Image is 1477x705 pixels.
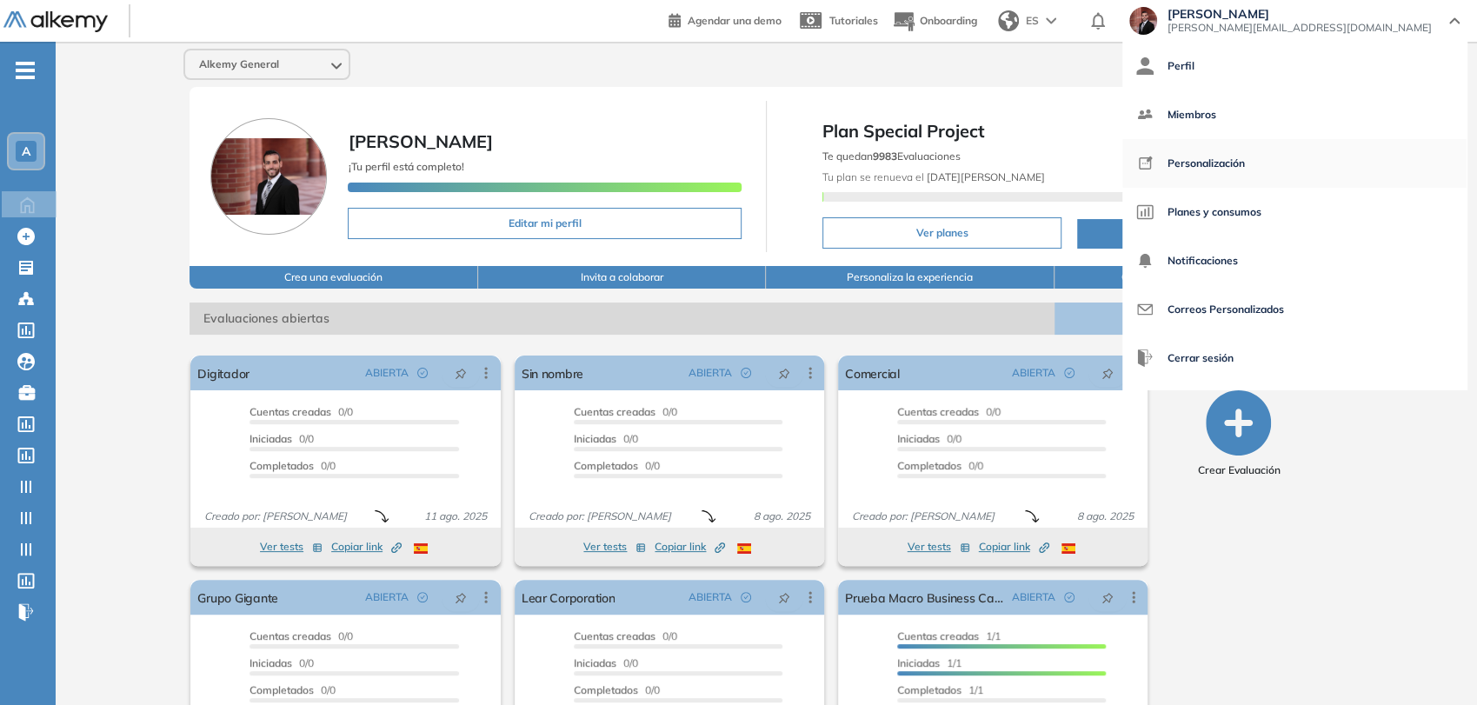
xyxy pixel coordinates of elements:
span: check-circle [1064,592,1074,602]
span: check-circle [417,592,428,602]
button: Ver tests [908,536,970,557]
span: 0/0 [574,432,638,445]
a: Lear Corporation [522,580,615,615]
span: Creado por: [PERSON_NAME] [197,509,354,524]
span: 1/1 [897,629,1001,642]
span: Alkemy General [199,57,279,71]
span: Completados [249,683,314,696]
span: Miembros [1168,94,1216,136]
button: Editar mi perfil [348,208,742,239]
span: Evaluaciones abiertas [190,303,1055,335]
span: Correos Personalizados [1168,289,1284,330]
img: icon [1136,252,1154,269]
img: icon [1136,301,1154,318]
span: Plan Special Project [822,118,1319,144]
span: 1/1 [897,656,961,669]
span: 0/0 [249,656,314,669]
span: Onboarding [920,14,977,27]
span: Iniciadas [574,432,616,445]
span: Perfil [1168,45,1194,87]
span: Iniciadas [897,656,940,669]
span: check-circle [741,368,751,378]
img: Foto de perfil [210,118,327,235]
span: 0/0 [249,432,314,445]
span: 8 ago. 2025 [1070,509,1141,524]
span: Iniciadas [897,432,940,445]
span: pushpin [1101,366,1114,380]
button: Onboarding [892,3,977,40]
span: Cuentas creadas [574,405,655,418]
span: ABIERTA [689,589,732,605]
span: Completados [574,683,638,696]
span: Planes y consumos [1168,191,1261,233]
span: Cuentas creadas [574,629,655,642]
img: icon [1136,57,1154,75]
a: Personalización [1136,143,1453,184]
button: Cerrar sesión [1136,337,1234,379]
span: ¡Tu perfil está completo! [348,160,463,173]
button: pushpin [765,359,803,387]
button: Ver planes [822,217,1061,249]
span: ES [1026,13,1039,29]
img: world [998,10,1019,31]
span: 0/0 [249,629,353,642]
span: Completados [897,683,961,696]
button: Personaliza la experiencia [766,266,1055,289]
button: pushpin [1088,583,1127,611]
button: Copiar link [979,536,1049,557]
span: 8 ago. 2025 [747,509,817,524]
iframe: Chat Widget [1164,503,1477,705]
img: icon [1136,349,1154,367]
span: Cuentas creadas [249,629,331,642]
span: Tu plan se renueva el [822,170,1045,183]
span: ABIERTA [1012,589,1055,605]
span: ABIERTA [365,365,409,381]
span: 11 ago. 2025 [417,509,494,524]
span: 0/0 [574,683,660,696]
span: 0/0 [897,459,983,472]
span: check-circle [741,592,751,602]
span: Creado por: [PERSON_NAME] [522,509,678,524]
button: Ver todas las evaluaciones [1055,303,1343,335]
span: check-circle [417,368,428,378]
button: Crear Evaluación [1197,390,1280,478]
button: ¡Recomienda y gana! [1077,219,1319,249]
span: Completados [897,459,961,472]
a: Perfil [1136,45,1453,87]
img: arrow [1046,17,1056,24]
span: 0/0 [574,629,677,642]
a: Grupo Gigante [197,580,278,615]
a: Prueba Macro Business Case [845,580,1005,615]
button: Customiza tu espacio de trabajo [1055,266,1343,289]
span: 0/0 [897,405,1001,418]
span: 0/0 [574,656,638,669]
span: Copiar link [331,539,402,555]
img: ESP [1061,543,1075,554]
span: Iniciadas [249,656,292,669]
button: pushpin [442,583,480,611]
span: A [22,144,30,158]
img: ESP [414,543,428,554]
img: icon [1136,155,1154,172]
span: Copiar link [655,539,725,555]
div: Widget de chat [1164,503,1477,705]
a: Agendar una demo [669,9,782,30]
span: Cuentas creadas [897,629,979,642]
b: 9983 [873,150,897,163]
span: Copiar link [979,539,1049,555]
a: Miembros [1136,94,1453,136]
span: ABIERTA [689,365,732,381]
span: 0/0 [574,459,660,472]
img: ESP [737,543,751,554]
a: Digitador [197,356,249,390]
button: Copiar link [331,536,402,557]
button: Ver tests [260,536,323,557]
span: Cuentas creadas [897,405,979,418]
span: 0/0 [249,683,336,696]
i: - [16,69,35,72]
span: 1/1 [897,683,983,696]
span: [PERSON_NAME] [1168,7,1432,21]
a: Sin nombre [522,356,583,390]
span: Completados [574,459,638,472]
span: [PERSON_NAME] [348,130,492,152]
